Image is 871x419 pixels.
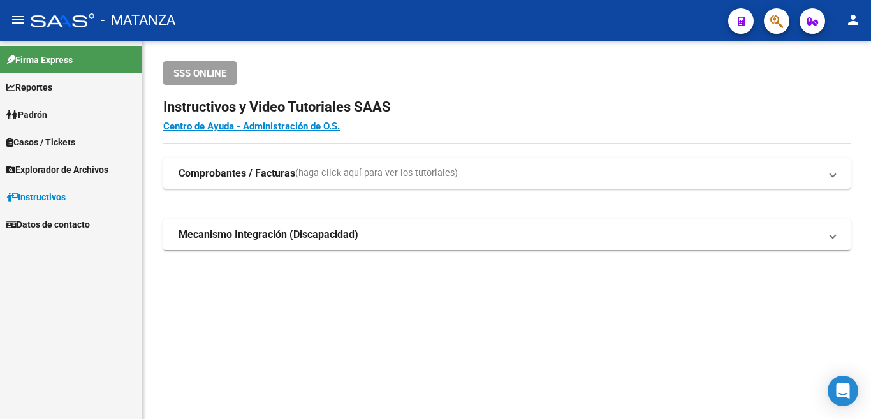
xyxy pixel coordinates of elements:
mat-icon: menu [10,12,26,27]
span: Casos / Tickets [6,135,75,149]
mat-icon: person [845,12,861,27]
span: SSS ONLINE [173,68,226,79]
span: Padrón [6,108,47,122]
strong: Mecanismo Integración (Discapacidad) [179,228,358,242]
span: Instructivos [6,190,66,204]
span: Reportes [6,80,52,94]
span: - MATANZA [101,6,175,34]
h2: Instructivos y Video Tutoriales SAAS [163,95,851,119]
mat-expansion-panel-header: Mecanismo Integración (Discapacidad) [163,219,851,250]
strong: Comprobantes / Facturas [179,166,295,180]
span: Explorador de Archivos [6,163,108,177]
div: Open Intercom Messenger [828,376,858,406]
a: Centro de Ayuda - Administración de O.S. [163,121,340,132]
span: (haga click aquí para ver los tutoriales) [295,166,458,180]
span: Firma Express [6,53,73,67]
button: SSS ONLINE [163,61,237,85]
mat-expansion-panel-header: Comprobantes / Facturas(haga click aquí para ver los tutoriales) [163,158,851,189]
span: Datos de contacto [6,217,90,232]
